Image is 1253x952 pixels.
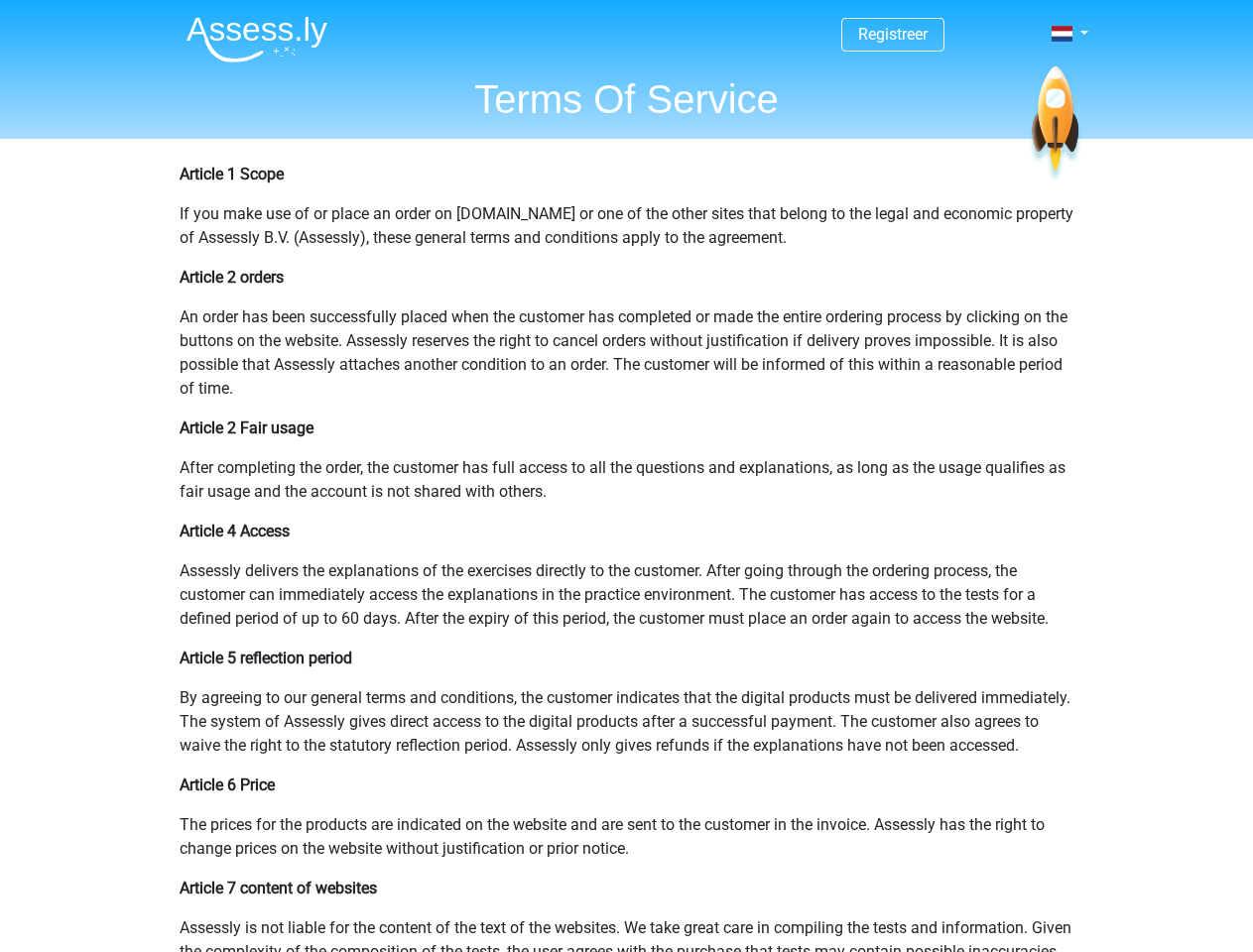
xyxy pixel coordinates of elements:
b: Article 1 Scope [180,165,284,183]
b: Article 4 Access [180,522,290,540]
p: An order has been successfully placed when the customer has completed or made the entire ordering... [180,305,1074,401]
b: Article 5 reflection period [180,649,352,667]
img: spaceship.7d73109d6933.svg [1028,66,1082,182]
b: Article 6 Price [180,775,275,794]
b: Article 2 Fair usage [180,418,313,437]
p: The prices for the products are indicated on the website and are sent to the customer in the invo... [180,813,1074,861]
a: Registreer [858,25,928,44]
b: Article 7 content of websites [180,879,377,897]
b: Article 2 orders [180,268,284,287]
p: If you make use of or place an order on [DOMAIN_NAME] or one of the other sites that belong to th... [180,202,1074,250]
h1: Terms Of Service [171,75,1083,123]
p: By agreeing to our general terms and conditions, the customer indicates that the digital products... [180,686,1074,758]
p: After completing the order, the customer has full access to all the questions and explanations, a... [180,456,1074,504]
p: Assessly delivers the explanations of the exercises directly to the customer. After going through... [180,559,1074,631]
img: Assessly [187,16,327,62]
